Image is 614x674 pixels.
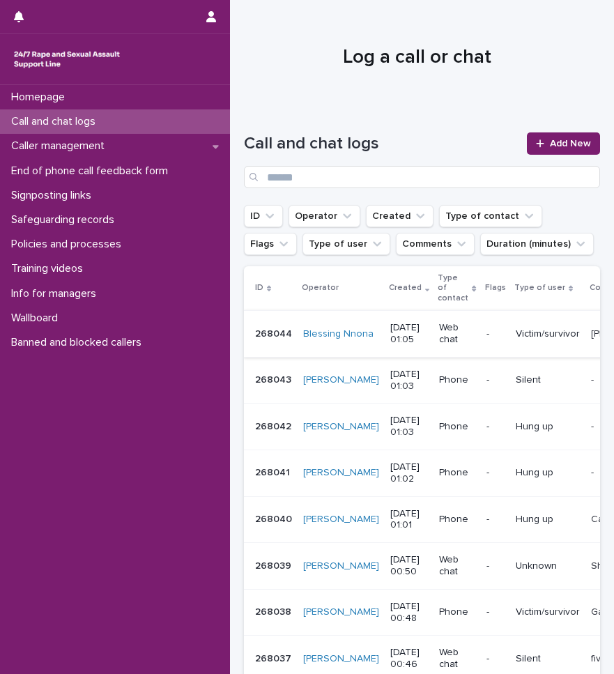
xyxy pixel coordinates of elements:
p: - [591,464,597,479]
h1: Call and chat logs [244,134,519,154]
p: 268037 [255,650,294,665]
p: Victim/survivor [516,606,580,618]
a: [PERSON_NAME] [303,653,379,665]
p: Phone [439,606,475,618]
a: [PERSON_NAME] [303,421,379,433]
p: 268040 [255,511,295,526]
p: Flags [485,280,506,296]
p: ID [255,280,263,296]
p: Signposting links [6,189,102,202]
a: [PERSON_NAME] [303,467,379,479]
p: Phone [439,421,475,433]
p: Victim/survivor [516,328,580,340]
button: Comments [396,233,475,255]
p: 268041 [255,464,293,479]
p: - [591,372,597,386]
p: Hung up [516,467,580,479]
p: [DATE] 00:46 [390,647,428,671]
a: [PERSON_NAME] [303,560,379,572]
p: 268038 [255,604,294,618]
button: Type of contact [439,205,542,227]
a: [PERSON_NAME] [303,606,379,618]
p: Created [389,280,422,296]
p: Training videos [6,262,94,275]
p: Operator [302,280,339,296]
p: [DATE] 01:03 [390,369,428,392]
p: Hung up [516,514,580,526]
p: Phone [439,374,475,386]
p: Type of user [514,280,565,296]
a: [PERSON_NAME] [303,514,379,526]
p: 268044 [255,325,295,340]
p: Web chat [439,647,475,671]
span: Add New [550,139,591,148]
p: - [486,328,505,340]
button: Created [366,205,433,227]
p: Policies and processes [6,238,132,251]
button: Flags [244,233,297,255]
p: - [486,560,505,572]
p: [DATE] 01:03 [390,415,428,438]
p: End of phone call feedback form [6,164,179,178]
p: - [486,653,505,665]
a: Blessing Nnona [303,328,374,340]
p: Silent [516,653,580,665]
p: Phone [439,467,475,479]
p: Web chat [439,322,475,346]
p: - [486,606,505,618]
p: [DATE] 01:02 [390,461,428,485]
p: 268043 [255,372,294,386]
p: Info for managers [6,287,107,300]
p: Web chat [439,554,475,578]
button: ID [244,205,283,227]
button: Duration (minutes) [480,233,594,255]
p: Hung up [516,421,580,433]
p: Safeguarding records [6,213,125,227]
p: [DATE] 00:50 [390,554,428,578]
p: [DATE] 01:05 [390,322,428,346]
button: Operator [289,205,360,227]
p: - [486,514,505,526]
img: rhQMoQhaT3yELyF149Cw [11,45,123,73]
p: Wallboard [6,312,69,325]
p: - [486,374,505,386]
p: Silent [516,374,580,386]
p: - [591,418,597,433]
p: Call and chat logs [6,115,107,128]
p: [DATE] 00:48 [390,601,428,625]
p: Banned and blocked callers [6,336,153,349]
button: Type of user [302,233,390,255]
p: 268039 [255,558,294,572]
p: - [486,467,505,479]
p: Phone [439,514,475,526]
p: 268042 [255,418,294,433]
h1: Log a call or chat [244,46,590,70]
p: Type of contact [438,270,468,306]
a: Add New [527,132,600,155]
p: Unknown [516,560,580,572]
a: [PERSON_NAME] [303,374,379,386]
p: Homepage [6,91,76,104]
p: Caller management [6,139,116,153]
p: [DATE] 01:01 [390,508,428,532]
input: Search [244,166,600,188]
p: - [486,421,505,433]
